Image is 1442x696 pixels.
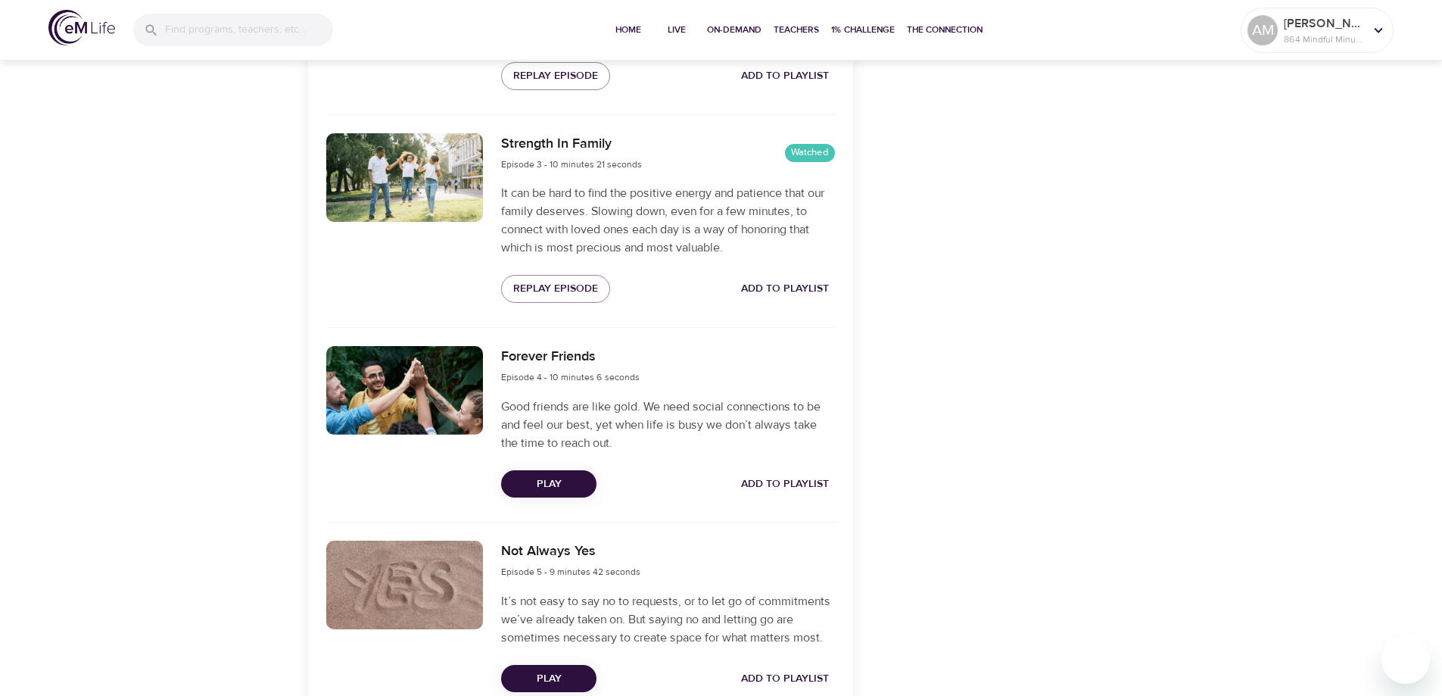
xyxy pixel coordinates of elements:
[501,371,640,383] span: Episode 4 - 10 minutes 6 seconds
[1381,635,1430,684] iframe: Button to launch messaging window
[774,22,819,38] span: Teachers
[1284,14,1364,33] p: [PERSON_NAME]
[501,398,834,452] p: Good friends are like gold. We need social connections to be and feel our best, yet when life is ...
[501,470,596,498] button: Play
[501,592,834,647] p: It’s not easy to say no to requests, or to let go of commitments we’ve already taken on. But sayi...
[501,566,640,578] span: Episode 5 - 9 minutes 42 seconds
[735,470,835,498] button: Add to Playlist
[741,475,829,494] span: Add to Playlist
[785,145,835,160] span: Watched
[501,158,642,170] span: Episode 3 - 10 minutes 21 seconds
[501,133,642,155] h6: Strength In Family
[501,346,640,368] h6: Forever Friends
[1247,15,1278,45] div: AM
[513,669,584,688] span: Play
[741,67,829,86] span: Add to Playlist
[501,62,610,90] button: Replay Episode
[610,22,646,38] span: Home
[48,10,115,45] img: logo
[501,541,640,563] h6: Not Always Yes
[513,67,598,86] span: Replay Episode
[165,14,333,46] input: Find programs, teachers, etc...
[831,22,895,38] span: 1% Challenge
[741,669,829,688] span: Add to Playlist
[907,22,983,38] span: The Connection
[513,279,598,298] span: Replay Episode
[741,279,829,298] span: Add to Playlist
[707,22,761,38] span: On-Demand
[501,184,834,257] p: It can be hard to find the positive energy and patience that our family deserves. Slowing down, e...
[513,475,584,494] span: Play
[735,275,835,303] button: Add to Playlist
[659,22,695,38] span: Live
[501,665,596,693] button: Play
[735,62,835,90] button: Add to Playlist
[501,275,610,303] button: Replay Episode
[735,665,835,693] button: Add to Playlist
[1284,33,1364,46] p: 864 Mindful Minutes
